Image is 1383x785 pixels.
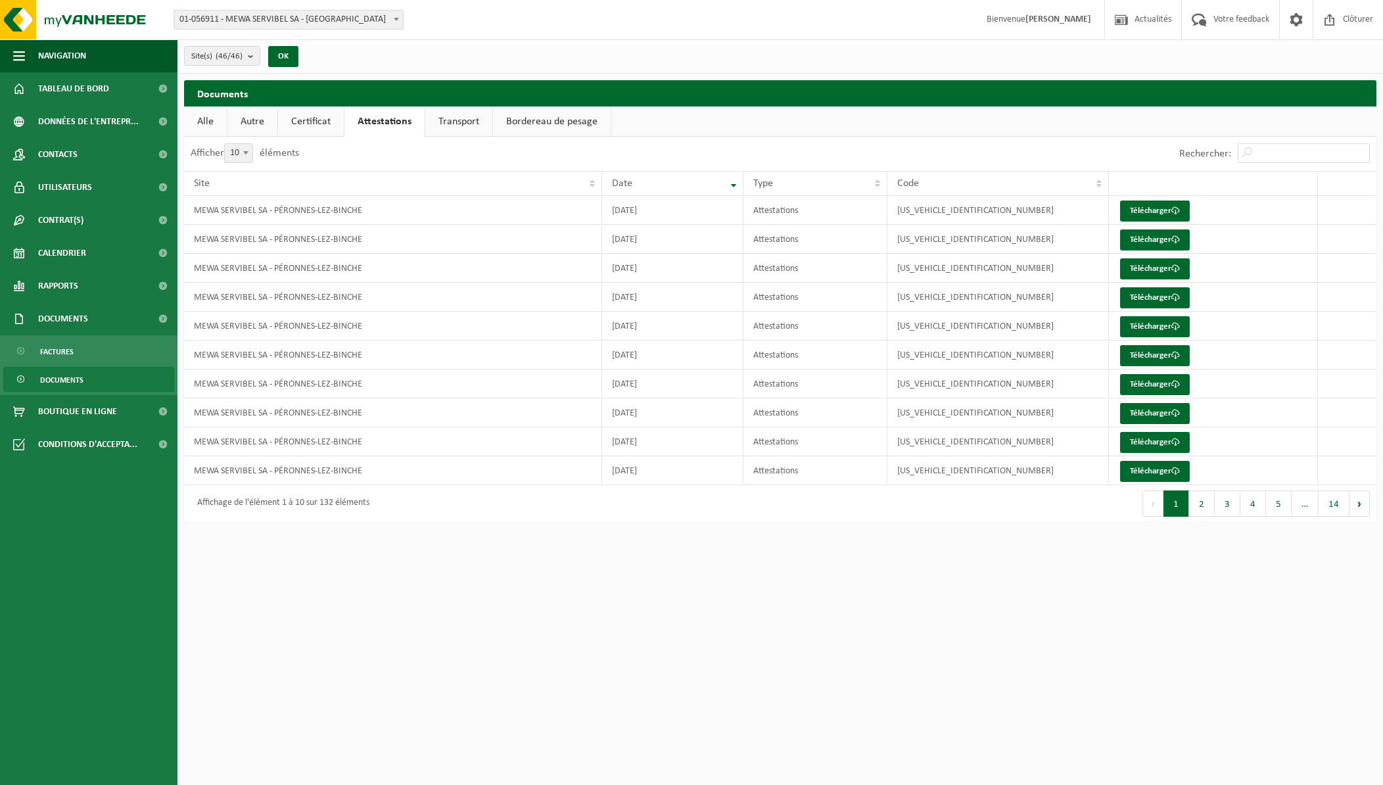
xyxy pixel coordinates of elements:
button: 1 [1163,490,1189,517]
a: Bordereau de pesage [493,107,611,137]
td: Attestations [743,456,888,485]
td: Attestations [743,312,888,341]
td: Attestations [743,283,888,312]
a: Télécharger [1120,229,1190,250]
count: (46/46) [216,52,243,60]
td: [DATE] [602,283,743,312]
a: Documents [3,367,174,392]
span: Site [194,178,210,189]
span: Rapports [38,270,78,302]
button: OK [268,46,298,67]
td: MEWA SERVIBEL SA - PÉRONNES-LEZ-BINCHE [184,398,602,427]
span: Données de l'entrepr... [38,105,139,138]
td: [DATE] [602,312,743,341]
td: MEWA SERVIBEL SA - PÉRONNES-LEZ-BINCHE [184,312,602,341]
span: … [1292,490,1319,517]
a: Attestations [344,107,425,137]
td: [US_VEHICLE_IDENTIFICATION_NUMBER] [887,312,1109,341]
td: [US_VEHICLE_IDENTIFICATION_NUMBER] [887,398,1109,427]
td: Attestations [743,341,888,369]
span: Contrat(s) [38,204,83,237]
td: [DATE] [602,225,743,254]
td: [US_VEHICLE_IDENTIFICATION_NUMBER] [887,196,1109,225]
a: Télécharger [1120,374,1190,395]
a: Transport [425,107,492,137]
span: Conditions d'accepta... [38,428,137,461]
td: [DATE] [602,369,743,398]
span: Tableau de bord [38,72,109,105]
td: MEWA SERVIBEL SA - PÉRONNES-LEZ-BINCHE [184,254,602,283]
button: 4 [1240,490,1266,517]
td: [DATE] [602,341,743,369]
td: MEWA SERVIBEL SA - PÉRONNES-LEZ-BINCHE [184,427,602,456]
td: [DATE] [602,254,743,283]
button: 5 [1266,490,1292,517]
td: [US_VEHICLE_IDENTIFICATION_NUMBER] [887,456,1109,485]
span: Documents [40,368,83,393]
td: Attestations [743,196,888,225]
button: Next [1349,490,1370,517]
td: [DATE] [602,196,743,225]
td: MEWA SERVIBEL SA - PÉRONNES-LEZ-BINCHE [184,196,602,225]
a: Factures [3,339,174,364]
td: [DATE] [602,398,743,427]
span: Date [612,178,632,189]
td: Attestations [743,254,888,283]
span: Type [753,178,773,189]
button: Previous [1142,490,1163,517]
span: Factures [40,339,74,364]
a: Télécharger [1120,258,1190,279]
span: 01-056911 - MEWA SERVIBEL SA - PÉRONNES-LEZ-BINCHE [174,10,404,30]
span: Documents [38,302,88,335]
a: Alle [184,107,227,137]
a: Télécharger [1120,432,1190,453]
button: 2 [1189,490,1215,517]
a: Télécharger [1120,461,1190,482]
span: Code [897,178,919,189]
td: [US_VEHICLE_IDENTIFICATION_NUMBER] [887,225,1109,254]
a: Certificat [278,107,344,137]
button: Site(s)(46/46) [184,46,260,66]
td: [US_VEHICLE_IDENTIFICATION_NUMBER] [887,254,1109,283]
span: Navigation [38,39,86,72]
td: MEWA SERVIBEL SA - PÉRONNES-LEZ-BINCHE [184,456,602,485]
td: MEWA SERVIBEL SA - PÉRONNES-LEZ-BINCHE [184,341,602,369]
h2: Documents [184,80,1376,106]
span: 01-056911 - MEWA SERVIBEL SA - PÉRONNES-LEZ-BINCHE [174,11,403,29]
button: 3 [1215,490,1240,517]
span: Site(s) [191,47,243,66]
span: Contacts [38,138,78,171]
td: MEWA SERVIBEL SA - PÉRONNES-LEZ-BINCHE [184,369,602,398]
td: Attestations [743,225,888,254]
a: Autre [227,107,277,137]
td: Attestations [743,398,888,427]
label: Afficher éléments [191,148,299,158]
span: Utilisateurs [38,171,92,204]
td: MEWA SERVIBEL SA - PÉRONNES-LEZ-BINCHE [184,283,602,312]
a: Télécharger [1120,345,1190,366]
span: 10 [225,144,252,162]
td: [US_VEHICLE_IDENTIFICATION_NUMBER] [887,341,1109,369]
a: Télécharger [1120,287,1190,308]
td: [DATE] [602,456,743,485]
td: [US_VEHICLE_IDENTIFICATION_NUMBER] [887,369,1109,398]
a: Télécharger [1120,201,1190,222]
a: Télécharger [1120,403,1190,424]
td: Attestations [743,427,888,456]
a: Télécharger [1120,316,1190,337]
strong: [PERSON_NAME] [1025,14,1091,24]
td: MEWA SERVIBEL SA - PÉRONNES-LEZ-BINCHE [184,225,602,254]
td: [US_VEHICLE_IDENTIFICATION_NUMBER] [887,427,1109,456]
span: Calendrier [38,237,86,270]
div: Affichage de l'élément 1 à 10 sur 132 éléments [191,492,369,515]
span: 10 [224,143,253,163]
span: Boutique en ligne [38,395,117,428]
td: Attestations [743,369,888,398]
td: [DATE] [602,427,743,456]
label: Rechercher: [1179,149,1231,159]
button: 14 [1319,490,1349,517]
td: [US_VEHICLE_IDENTIFICATION_NUMBER] [887,283,1109,312]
